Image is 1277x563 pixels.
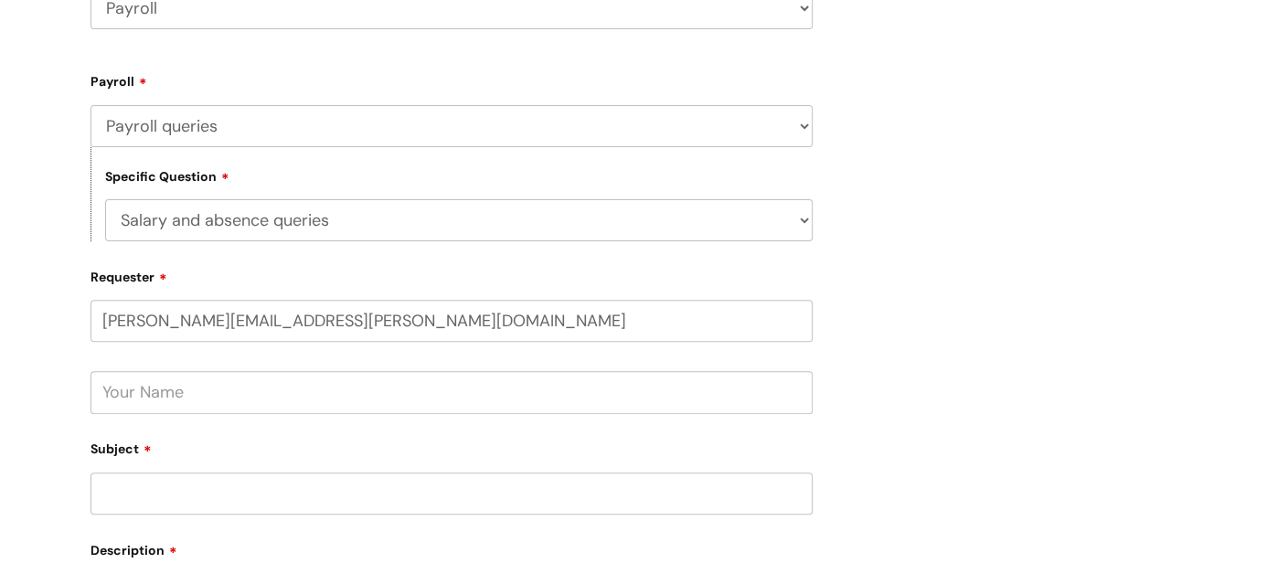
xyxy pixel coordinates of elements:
[90,371,813,413] input: Your Name
[90,435,813,457] label: Subject
[90,300,813,342] input: Email
[90,263,813,285] label: Requester
[90,68,813,90] label: Payroll
[90,536,813,558] label: Description
[105,166,229,185] label: Specific Question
